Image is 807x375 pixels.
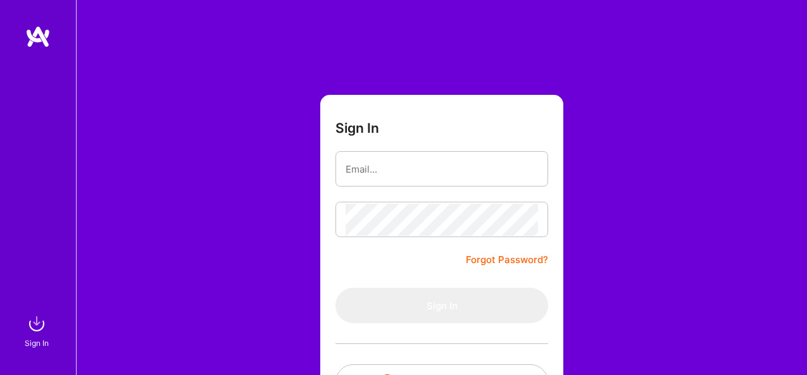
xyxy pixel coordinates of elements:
img: logo [25,25,51,48]
img: sign in [24,311,49,336]
a: Forgot Password? [466,252,548,267]
button: Sign In [335,288,548,323]
a: sign inSign In [27,311,49,350]
div: Sign In [25,336,49,350]
input: Email... [346,153,538,185]
h3: Sign In [335,120,379,136]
